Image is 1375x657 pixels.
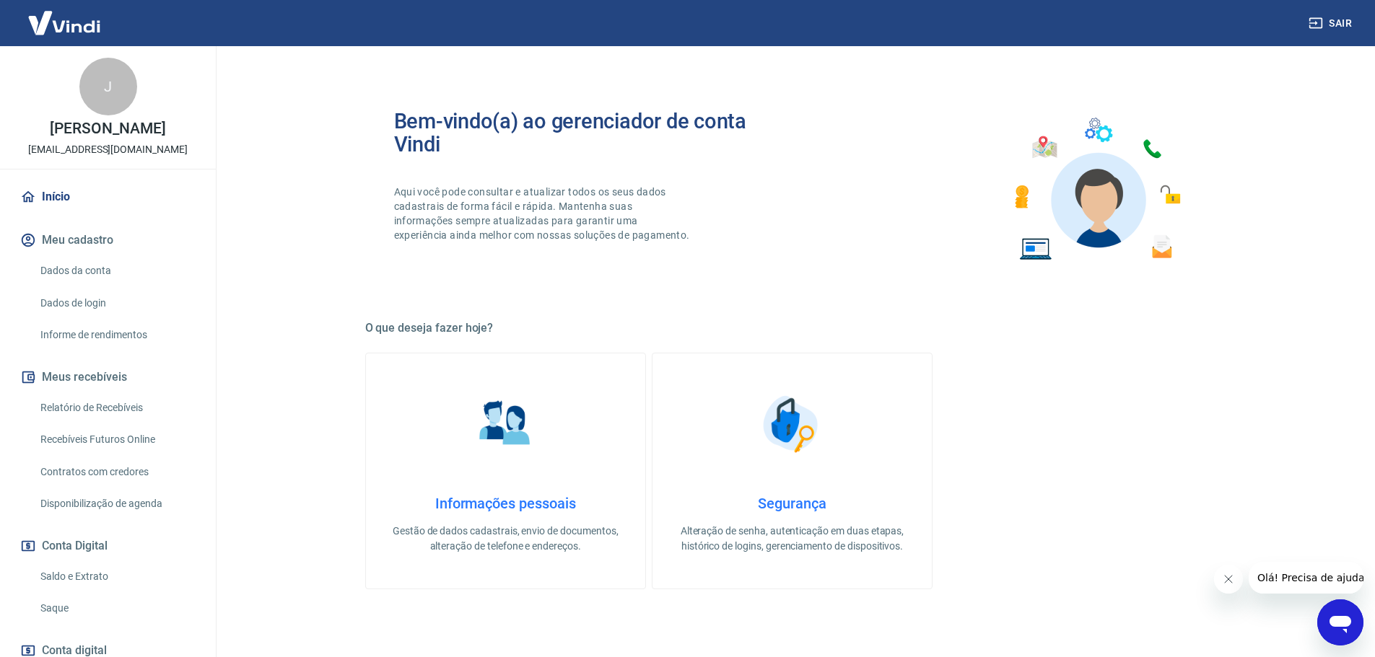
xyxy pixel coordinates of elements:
[394,185,693,242] p: Aqui você pode consultar e atualizar todos os seus dados cadastrais de forma fácil e rápida. Mant...
[35,393,198,423] a: Relatório de Recebíveis
[17,530,198,562] button: Conta Digital
[1002,110,1191,269] img: Imagem de um avatar masculino com diversos icones exemplificando as funcionalidades do gerenciado...
[17,181,198,213] a: Início
[652,353,933,589] a: SegurançaSegurançaAlteração de senha, autenticação em duas etapas, histórico de logins, gerenciam...
[79,58,137,115] div: J
[35,320,198,350] a: Informe de rendimentos
[35,425,198,454] a: Recebíveis Futuros Online
[35,562,198,591] a: Saldo e Extrato
[676,524,909,554] p: Alteração de senha, autenticação em duas etapas, histórico de logins, gerenciamento de dispositivos.
[50,121,165,136] p: [PERSON_NAME]
[389,524,622,554] p: Gestão de dados cadastrais, envio de documentos, alteração de telefone e endereços.
[676,495,909,512] h4: Segurança
[35,288,198,318] a: Dados de login
[35,489,198,519] a: Disponibilização de agenda
[17,1,111,45] img: Vindi
[1317,599,1363,645] iframe: Botão para abrir a janela de mensagens
[9,10,121,22] span: Olá! Precisa de ajuda?
[35,256,198,286] a: Dados da conta
[469,388,541,460] img: Informações pessoais
[389,495,622,512] h4: Informações pessoais
[17,361,198,393] button: Meus recebíveis
[1249,562,1363,594] iframe: Mensagem da empresa
[756,388,828,460] img: Segurança
[35,594,198,623] a: Saque
[28,142,188,157] p: [EMAIL_ADDRESS][DOMAIN_NAME]
[17,224,198,256] button: Meu cadastro
[1306,10,1358,37] button: Sair
[365,353,646,589] a: Informações pessoaisInformações pessoaisGestão de dados cadastrais, envio de documentos, alteraçã...
[394,110,793,156] h2: Bem-vindo(a) ao gerenciador de conta Vindi
[35,457,198,487] a: Contratos com credores
[365,321,1220,335] h5: O que deseja fazer hoje?
[1214,565,1243,594] iframe: Fechar mensagem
